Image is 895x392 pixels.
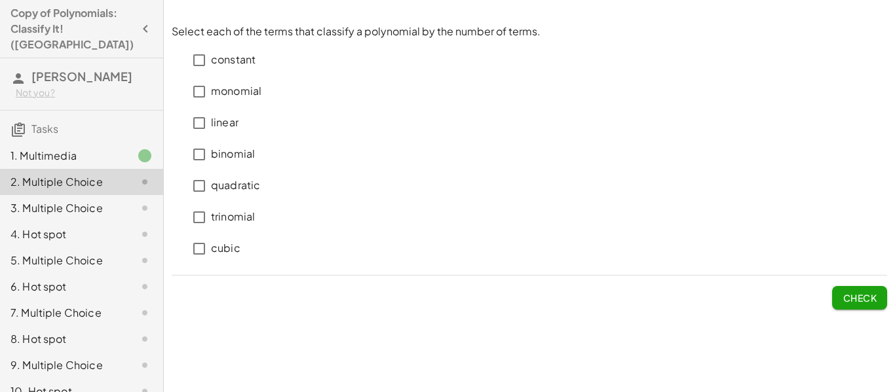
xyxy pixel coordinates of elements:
span: Tasks [31,122,58,135]
div: 6. Hot spot [10,279,116,294]
i: Task not started. [137,200,153,216]
p: quadratic [211,178,260,193]
i: Task not started. [137,279,153,294]
p: trinomial [211,209,255,224]
p: cubic [211,241,240,256]
div: 3. Multiple Choice [10,200,116,216]
i: Task not started. [137,226,153,242]
div: 2. Multiple Choice [10,174,116,190]
p: linear [211,115,238,130]
div: 8. Hot spot [10,331,116,347]
p: monomial [211,84,261,99]
div: 1. Multimedia [10,148,116,164]
i: Task finished. [137,148,153,164]
div: 5. Multiple Choice [10,253,116,268]
div: Not you? [16,86,153,99]
p: Select each of the terms that classify a polynomial by the number of terms. [172,24,887,39]
span: Check [843,292,877,304]
div: 4. Hot spot [10,226,116,242]
p: binomial [211,147,255,162]
span: [PERSON_NAME] [31,69,132,84]
button: Check [832,286,887,310]
div: 9. Multiple Choice [10,357,116,373]
i: Task not started. [137,174,153,190]
i: Task not started. [137,357,153,373]
i: Task not started. [137,253,153,268]
i: Task not started. [137,305,153,321]
i: Task not started. [137,331,153,347]
h4: Copy of Polynomials: Classify It! ([GEOGRAPHIC_DATA]) [10,5,134,52]
div: 7. Multiple Choice [10,305,116,321]
p: constant [211,52,256,67]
